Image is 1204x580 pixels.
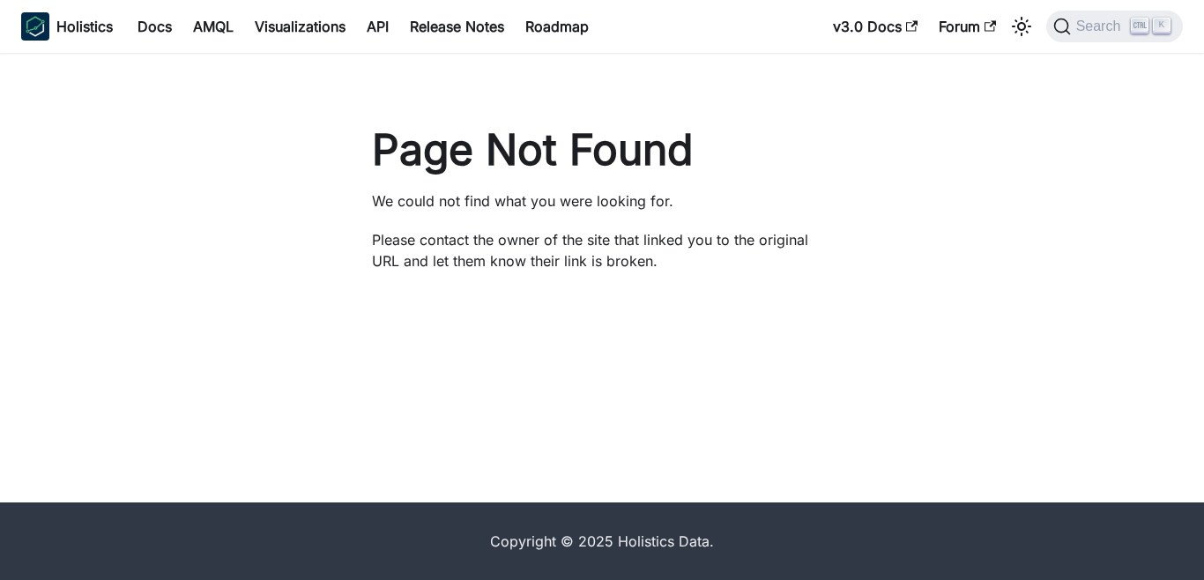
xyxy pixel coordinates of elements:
div: Copyright © 2025 Holistics Data. [121,531,1083,552]
p: We could not find what you were looking for. [372,190,832,212]
img: Holistics [21,12,49,41]
p: Please contact the owner of the site that linked you to the original URL and let them know their ... [372,229,832,271]
a: Release Notes [399,12,515,41]
a: AMQL [182,12,244,41]
a: API [356,12,399,41]
a: Forum [928,12,1007,41]
a: Docs [127,12,182,41]
button: Search (Ctrl+K) [1046,11,1183,42]
span: Search [1071,19,1132,34]
b: Holistics [56,16,113,37]
kbd: K [1153,18,1171,33]
button: Switch between dark and light mode (currently light mode) [1007,12,1036,41]
a: Roadmap [515,12,599,41]
a: Visualizations [244,12,356,41]
h1: Page Not Found [372,123,832,176]
a: HolisticsHolistics [21,12,113,41]
a: v3.0 Docs [822,12,928,41]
